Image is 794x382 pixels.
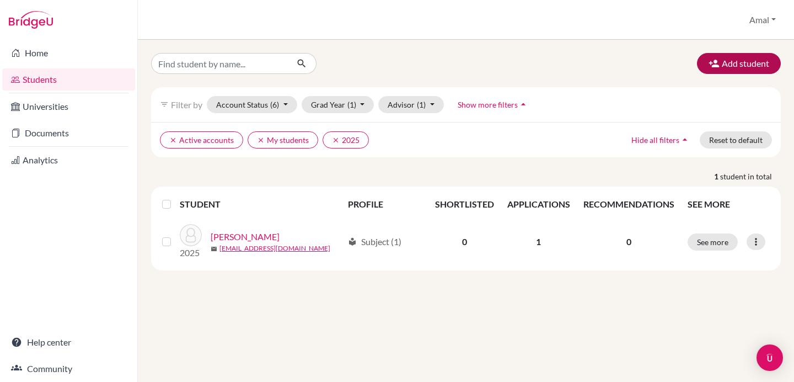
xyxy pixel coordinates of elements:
[257,136,265,144] i: clear
[211,246,217,252] span: mail
[2,68,135,91] a: Students
[688,234,738,251] button: See more
[302,96,374,113] button: Grad Year(1)
[160,100,169,109] i: filter_list
[211,230,280,243] a: [PERSON_NAME]
[348,237,357,246] span: local_library
[501,191,577,217] th: APPLICATIONS
[171,99,202,110] span: Filter by
[679,134,690,145] i: arrow_drop_up
[169,136,177,144] i: clear
[697,53,781,74] button: Add student
[2,358,135,380] a: Community
[378,96,444,113] button: Advisor(1)
[347,100,356,109] span: (1)
[681,191,776,217] th: SEE MORE
[501,217,577,266] td: 1
[207,96,297,113] button: Account Status(6)
[9,11,53,29] img: Bridge-U
[2,149,135,171] a: Analytics
[160,131,243,148] button: clearActive accounts
[428,217,501,266] td: 0
[180,224,202,246] img: Ly, Safia
[757,344,783,371] div: Open Intercom Messenger
[332,136,340,144] i: clear
[341,191,428,217] th: PROFILE
[219,243,330,253] a: [EMAIL_ADDRESS][DOMAIN_NAME]
[700,131,772,148] button: Reset to default
[2,42,135,64] a: Home
[518,99,529,110] i: arrow_drop_up
[248,131,318,148] button: clearMy students
[323,131,369,148] button: clear2025
[417,100,426,109] span: (1)
[180,191,341,217] th: STUDENT
[180,246,202,259] p: 2025
[631,135,679,145] span: Hide all filters
[720,171,781,182] span: student in total
[2,331,135,353] a: Help center
[2,95,135,118] a: Universities
[744,9,781,30] button: Amal
[622,131,700,148] button: Hide all filtersarrow_drop_up
[2,122,135,144] a: Documents
[270,100,279,109] span: (6)
[151,53,288,74] input: Find student by name...
[583,235,674,248] p: 0
[458,100,518,109] span: Show more filters
[714,171,720,182] strong: 1
[428,191,501,217] th: SHORTLISTED
[448,96,538,113] button: Show more filtersarrow_drop_up
[577,191,681,217] th: RECOMMENDATIONS
[348,235,401,248] div: Subject (1)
